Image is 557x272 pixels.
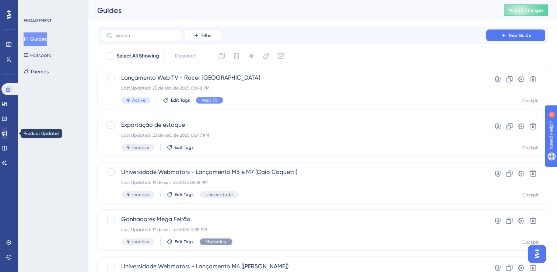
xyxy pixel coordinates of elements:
button: Edit Tags [163,97,190,103]
div: Guides [97,5,486,15]
span: Select All Showing [116,52,159,60]
div: Cockpit [522,192,539,198]
span: Ganhadores Mega Feirão [121,215,465,224]
button: Edit Tags [167,144,194,150]
div: Cockpit [522,98,539,104]
div: Last Updated: 17 de set. de 2025 12:35 PM [121,227,465,233]
span: Need Help? [17,2,46,11]
button: Edit Tags [167,239,194,245]
span: Deselect [175,52,196,60]
button: Themes [24,65,49,78]
span: Universidade Webmotors - Lançamento M6 e M7 (Caio Coquetti) [121,168,465,177]
span: Edit Tags [171,97,190,103]
span: Active [132,97,146,103]
button: Deselect [168,49,202,63]
div: 6 [51,4,53,10]
span: Edit Tags [175,192,194,198]
button: Hotspots [24,49,51,62]
span: Filter [202,32,212,38]
button: Guides [24,32,47,46]
span: Lançamento Web TV - Racer [GEOGRAPHIC_DATA] [121,73,465,82]
span: Inactive [132,192,149,198]
button: Publish Changes [504,4,548,16]
span: Exportação de estoque [121,121,465,129]
span: Universidade [206,192,233,198]
div: Last Updated: 19 de set. de 2025 02:18 PM [121,179,465,185]
div: Last Updated: 23 de set. de 2025 06:47 PM [121,132,465,138]
div: Cockpit [522,145,539,151]
div: ENGAGEMENT [24,18,52,24]
span: Universidade Webmotors - Lançamento M6 ([PERSON_NAME]) [121,262,465,271]
button: Edit Tags [167,192,194,198]
button: Filter [184,29,221,41]
span: Web TV [202,97,217,103]
div: Last Updated: 23 de set. de 2025 06:48 PM [121,85,465,91]
span: Inactive [132,239,149,245]
span: Publish Changes [508,7,544,13]
span: Edit Tags [175,144,194,150]
button: New Guide [486,29,545,41]
iframe: UserGuiding AI Assistant Launcher [526,243,548,265]
span: Inactive [132,144,149,150]
span: Edit Tags [175,239,194,245]
input: Search [115,33,175,38]
div: Cockpit [522,239,539,245]
span: Marketing [206,239,227,245]
span: New Guide [509,32,531,38]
